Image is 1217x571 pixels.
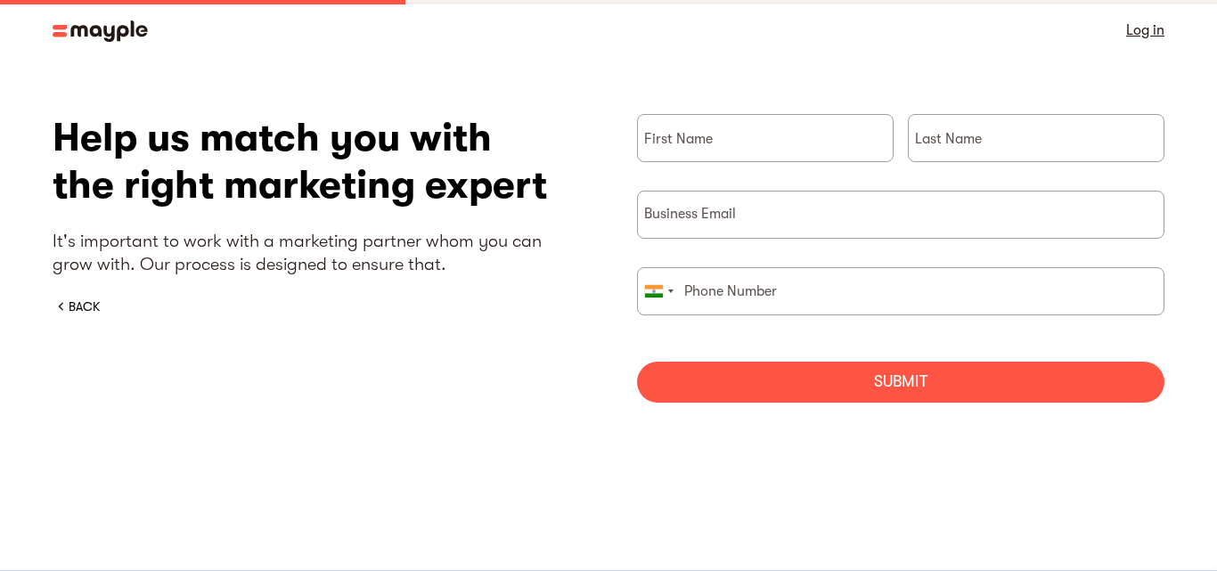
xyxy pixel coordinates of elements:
div: BACK [69,298,100,315]
form: briefForm [637,114,1164,403]
input: Phone Number [637,267,1164,315]
h1: Help us match you with the right marketing expert [53,114,580,208]
a: Log in [1126,18,1164,43]
p: It's important to work with a marketing partner whom you can grow with. Our process is designed t... [53,230,580,276]
div: India (भारत): +91 [638,268,679,314]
